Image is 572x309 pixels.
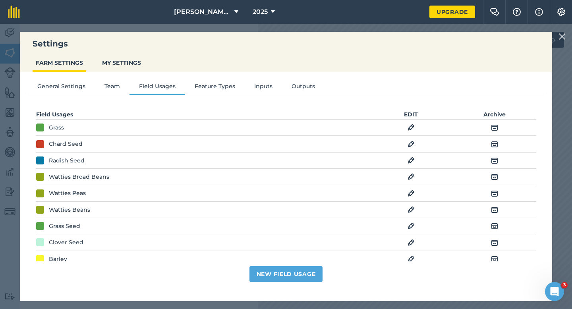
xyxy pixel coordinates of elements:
[491,139,498,149] img: svg+xml;base64,PHN2ZyB4bWxucz0iaHR0cDovL3d3dy53My5vcmcvMjAwMC9zdmciIHdpZHRoPSIxOCIgaGVpZ2h0PSIyNC...
[491,189,498,198] img: svg+xml;base64,PHN2ZyB4bWxucz0iaHR0cDovL3d3dy53My5vcmcvMjAwMC9zdmciIHdpZHRoPSIxOCIgaGVpZ2h0PSIyNC...
[129,82,185,94] button: Field Usages
[408,238,415,247] img: svg+xml;base64,PHN2ZyB4bWxucz0iaHR0cDovL3d3dy53My5vcmcvMjAwMC9zdmciIHdpZHRoPSIxOCIgaGVpZ2h0PSIyNC...
[49,238,83,247] div: Clover Seed
[408,221,415,231] img: svg+xml;base64,PHN2ZyB4bWxucz0iaHR0cDovL3d3dy53My5vcmcvMjAwMC9zdmciIHdpZHRoPSIxOCIgaGVpZ2h0PSIyNC...
[49,222,80,230] div: Grass Seed
[408,205,415,214] img: svg+xml;base64,PHN2ZyB4bWxucz0iaHR0cDovL3d3dy53My5vcmcvMjAwMC9zdmciIHdpZHRoPSIxOCIgaGVpZ2h0PSIyNC...
[491,254,498,264] img: svg+xml;base64,PHN2ZyB4bWxucz0iaHR0cDovL3d3dy53My5vcmcvMjAwMC9zdmciIHdpZHRoPSIxOCIgaGVpZ2h0PSIyNC...
[49,156,85,165] div: Radish Seed
[408,172,415,182] img: svg+xml;base64,PHN2ZyB4bWxucz0iaHR0cDovL3d3dy53My5vcmcvMjAwMC9zdmciIHdpZHRoPSIxOCIgaGVpZ2h0PSIyNC...
[8,6,20,18] img: fieldmargin Logo
[491,221,498,231] img: svg+xml;base64,PHN2ZyB4bWxucz0iaHR0cDovL3d3dy53My5vcmcvMjAwMC9zdmciIHdpZHRoPSIxOCIgaGVpZ2h0PSIyNC...
[282,82,325,94] button: Outputs
[408,156,415,165] img: svg+xml;base64,PHN2ZyB4bWxucz0iaHR0cDovL3d3dy53My5vcmcvMjAwMC9zdmciIHdpZHRoPSIxOCIgaGVpZ2h0PSIyNC...
[491,205,498,214] img: svg+xml;base64,PHN2ZyB4bWxucz0iaHR0cDovL3d3dy53My5vcmcvMjAwMC9zdmciIHdpZHRoPSIxOCIgaGVpZ2h0PSIyNC...
[49,189,86,197] div: Watties Peas
[491,172,498,182] img: svg+xml;base64,PHN2ZyB4bWxucz0iaHR0cDovL3d3dy53My5vcmcvMjAwMC9zdmciIHdpZHRoPSIxOCIgaGVpZ2h0PSIyNC...
[557,8,566,16] img: A cog icon
[491,238,498,247] img: svg+xml;base64,PHN2ZyB4bWxucz0iaHR0cDovL3d3dy53My5vcmcvMjAwMC9zdmciIHdpZHRoPSIxOCIgaGVpZ2h0PSIyNC...
[249,266,323,282] button: New Field Usage
[490,8,499,16] img: Two speech bubbles overlapping with the left bubble in the forefront
[512,8,522,16] img: A question mark icon
[49,139,83,148] div: Chard Seed
[99,55,144,70] button: MY SETTINGS
[95,82,129,94] button: Team
[49,205,90,214] div: Watties Beans
[491,123,498,132] img: svg+xml;base64,PHN2ZyB4bWxucz0iaHR0cDovL3d3dy53My5vcmcvMjAwMC9zdmciIHdpZHRoPSIxOCIgaGVpZ2h0PSIyNC...
[20,38,552,49] h3: Settings
[408,254,415,264] img: svg+xml;base64,PHN2ZyB4bWxucz0iaHR0cDovL3d3dy53My5vcmcvMjAwMC9zdmciIHdpZHRoPSIxOCIgaGVpZ2h0PSIyNC...
[408,123,415,132] img: svg+xml;base64,PHN2ZyB4bWxucz0iaHR0cDovL3d3dy53My5vcmcvMjAwMC9zdmciIHdpZHRoPSIxOCIgaGVpZ2h0PSIyNC...
[245,82,282,94] button: Inputs
[408,139,415,149] img: svg+xml;base64,PHN2ZyB4bWxucz0iaHR0cDovL3d3dy53My5vcmcvMjAwMC9zdmciIHdpZHRoPSIxOCIgaGVpZ2h0PSIyNC...
[491,156,498,165] img: svg+xml;base64,PHN2ZyB4bWxucz0iaHR0cDovL3d3dy53My5vcmcvMjAwMC9zdmciIHdpZHRoPSIxOCIgaGVpZ2h0PSIyNC...
[49,255,67,263] div: Barley
[558,32,566,41] img: svg+xml;base64,PHN2ZyB4bWxucz0iaHR0cDovL3d3dy53My5vcmcvMjAwMC9zdmciIHdpZHRoPSIyMiIgaGVpZ2h0PSIzMC...
[561,282,568,288] span: 3
[369,110,453,120] th: EDIT
[429,6,475,18] a: Upgrade
[49,172,109,181] div: Watties Broad Beans
[28,82,95,94] button: General Settings
[253,7,268,17] span: 2025
[535,7,543,17] img: svg+xml;base64,PHN2ZyB4bWxucz0iaHR0cDovL3d3dy53My5vcmcvMjAwMC9zdmciIHdpZHRoPSIxNyIgaGVpZ2h0PSIxNy...
[545,282,564,301] iframe: Intercom live chat
[185,82,245,94] button: Feature Types
[49,123,64,132] div: Grass
[453,110,536,120] th: Archive
[33,55,86,70] button: FARM SETTINGS
[408,189,415,198] img: svg+xml;base64,PHN2ZyB4bWxucz0iaHR0cDovL3d3dy53My5vcmcvMjAwMC9zdmciIHdpZHRoPSIxOCIgaGVpZ2h0PSIyNC...
[36,110,286,120] th: Field Usages
[174,7,231,17] span: [PERSON_NAME] & Sons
